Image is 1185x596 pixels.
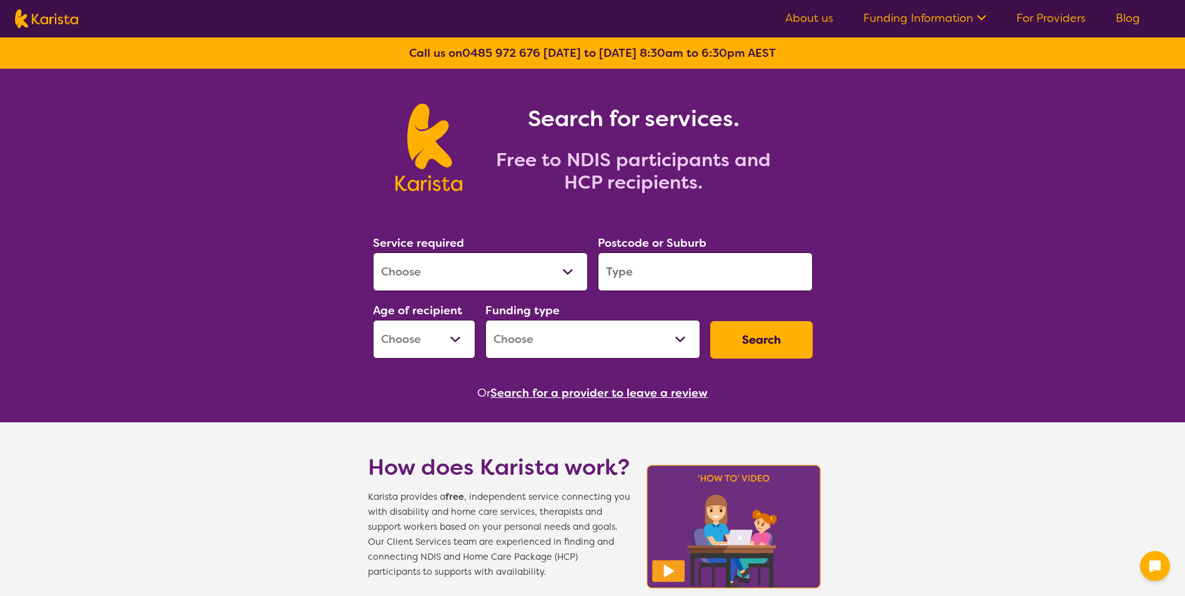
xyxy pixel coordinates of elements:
a: About us [785,11,833,26]
b: free [445,491,464,503]
h2: Free to NDIS participants and HCP recipients. [477,149,790,194]
span: Karista provides a , independent service connecting you with disability and home care services, t... [368,490,630,580]
button: Search for a provider to leave a review [490,384,708,402]
button: Search [710,321,813,359]
a: 0485 972 676 [462,46,540,61]
label: Funding type [485,303,560,318]
a: Blog [1116,11,1140,26]
label: Age of recipient [373,303,462,318]
img: Karista video [643,461,825,592]
input: Type [598,252,813,291]
span: Or [477,384,490,402]
a: For Providers [1016,11,1086,26]
b: Call us on [DATE] to [DATE] 8:30am to 6:30pm AEST [409,46,776,61]
h1: How does Karista work? [368,452,630,482]
h1: Search for services. [477,104,790,134]
a: Funding Information [863,11,986,26]
img: Karista logo [15,9,78,28]
img: Karista logo [395,104,462,191]
label: Postcode or Suburb [598,236,707,251]
label: Service required [373,236,464,251]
